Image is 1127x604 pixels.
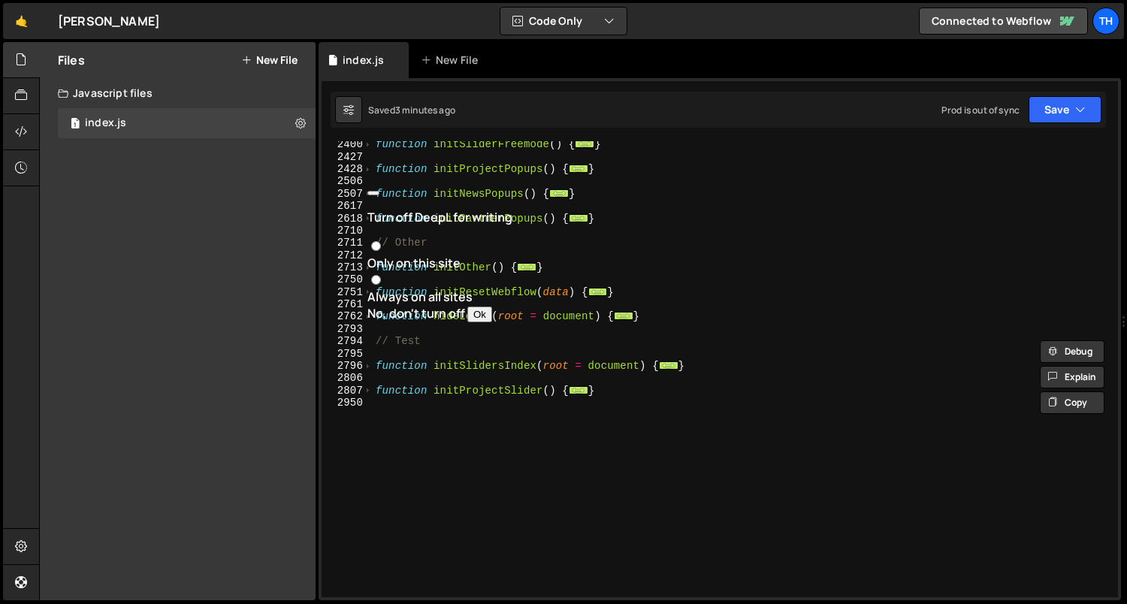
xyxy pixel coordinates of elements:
[659,361,678,370] span: ...
[322,188,373,200] div: 2507
[549,189,569,198] span: ...
[1040,366,1104,388] button: Explain
[322,163,373,175] div: 2428
[322,225,373,237] div: 2710
[569,385,588,394] span: ...
[919,8,1088,35] a: Connected to Webflow
[322,397,373,409] div: 2950
[322,200,373,212] div: 2617
[395,104,455,116] div: 3 minutes ago
[322,138,373,150] div: 2400
[421,53,484,68] div: New File
[85,116,126,130] div: index.js
[322,249,373,261] div: 2712
[71,119,80,131] span: 1
[500,8,627,35] button: Code Only
[322,310,373,322] div: 2762
[1040,391,1104,414] button: Copy
[368,104,455,116] div: Saved
[322,348,373,360] div: 2795
[588,288,608,296] span: ...
[941,104,1020,116] div: Prod is out of sync
[58,12,160,30] div: [PERSON_NAME]
[614,312,633,320] span: ...
[40,78,316,108] div: Javascript files
[322,213,373,225] div: 2618
[322,360,373,372] div: 2796
[343,53,384,68] div: index.js
[3,3,40,39] a: 🤙
[322,273,373,285] div: 2750
[569,213,588,222] span: ...
[1092,8,1119,35] a: Th
[322,298,373,310] div: 2761
[241,54,298,66] button: New File
[58,108,316,138] div: 16840/46037.js
[1040,340,1104,363] button: Debug
[322,261,373,273] div: 2713
[569,165,588,173] span: ...
[322,175,373,187] div: 2506
[517,263,536,271] span: ...
[322,385,373,397] div: 2807
[575,140,594,148] span: ...
[58,52,85,68] h2: Files
[322,151,373,163] div: 2427
[322,237,373,249] div: 2711
[322,372,373,384] div: 2806
[1029,96,1101,123] button: Save
[322,323,373,335] div: 2793
[322,335,373,347] div: 2794
[322,286,373,298] div: 2751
